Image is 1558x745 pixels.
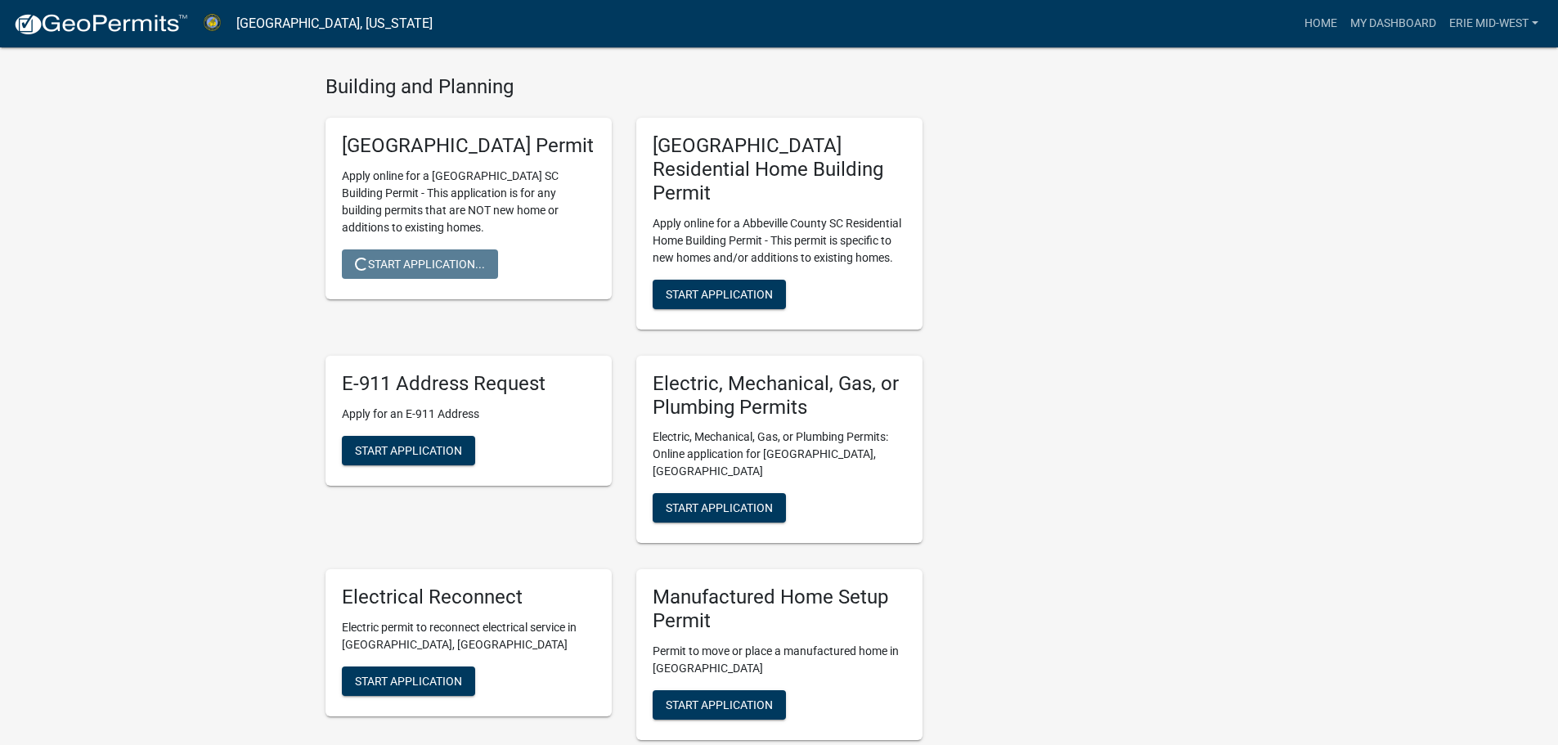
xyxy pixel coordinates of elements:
button: Start Application [342,436,475,465]
span: Start Application... [355,258,485,271]
button: Start Application [653,280,786,309]
p: Apply online for a [GEOGRAPHIC_DATA] SC Building Permit - This application is for any building pe... [342,168,595,236]
p: Apply for an E-911 Address [342,406,595,423]
h4: Building and Planning [326,75,923,99]
p: Electric, Mechanical, Gas, or Plumbing Permits: Online application for [GEOGRAPHIC_DATA], [GEOGRA... [653,429,906,480]
img: Abbeville County, South Carolina [201,12,223,34]
a: Home [1298,8,1344,39]
button: Start Application [653,493,786,523]
h5: Manufactured Home Setup Permit [653,586,906,633]
h5: Electrical Reconnect [342,586,595,609]
span: Start Application [666,698,773,711]
a: My Dashboard [1344,8,1443,39]
p: Electric permit to reconnect electrical service in [GEOGRAPHIC_DATA], [GEOGRAPHIC_DATA] [342,619,595,653]
span: Start Application [666,287,773,300]
button: Start Application [653,690,786,720]
button: Start Application [342,666,475,696]
h5: E-911 Address Request [342,372,595,396]
h5: [GEOGRAPHIC_DATA] Residential Home Building Permit [653,134,906,204]
p: Permit to move or place a manufactured home in [GEOGRAPHIC_DATA] [653,643,906,677]
span: Start Application [666,501,773,514]
h5: Electric, Mechanical, Gas, or Plumbing Permits [653,372,906,420]
a: Erie Mid-west [1443,8,1545,39]
span: Start Application [355,443,462,456]
h5: [GEOGRAPHIC_DATA] Permit [342,134,595,158]
p: Apply online for a Abbeville County SC Residential Home Building Permit - This permit is specific... [653,215,906,267]
a: [GEOGRAPHIC_DATA], [US_STATE] [236,10,433,38]
button: Start Application... [342,249,498,279]
span: Start Application [355,675,462,688]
